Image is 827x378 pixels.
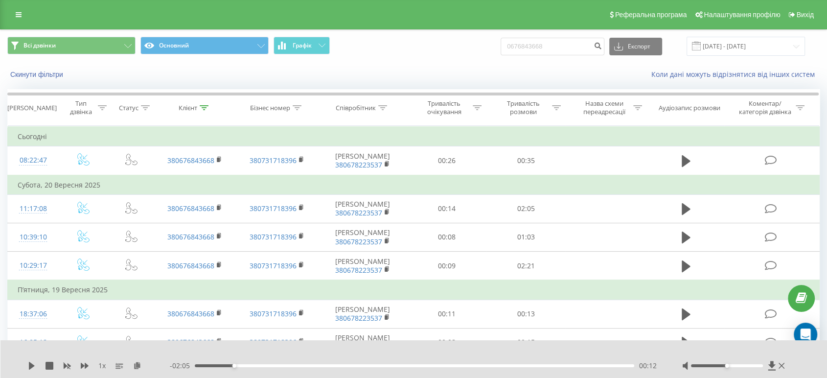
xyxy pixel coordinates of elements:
[407,328,486,356] td: 00:08
[67,99,95,116] div: Тип дзвінка
[8,127,820,146] td: Сьогодні
[167,204,214,213] a: 380676843668
[486,328,566,356] td: 00:15
[179,104,197,112] div: Клієнт
[7,104,57,112] div: [PERSON_NAME]
[797,11,814,19] span: Вихід
[140,37,269,54] button: Основний
[407,252,486,281] td: 00:09
[167,261,214,270] a: 380676843668
[167,232,214,241] a: 380676843668
[335,265,382,275] a: 380678223537
[167,309,214,318] a: 380676843668
[250,204,297,213] a: 380731718396
[486,146,566,175] td: 00:35
[18,199,48,218] div: 11:17:08
[335,313,382,323] a: 380678223537
[18,228,48,247] div: 10:39:10
[318,328,407,356] td: [PERSON_NAME]
[318,194,407,223] td: [PERSON_NAME]
[335,160,382,169] a: 380678223537
[486,194,566,223] td: 02:05
[250,337,297,347] a: 380731718396
[250,156,297,165] a: 380731718396
[486,252,566,281] td: 02:21
[274,37,330,54] button: Графік
[407,300,486,328] td: 00:11
[232,364,236,368] div: Accessibility label
[497,99,550,116] div: Тривалість розмови
[336,104,376,112] div: Співробітник
[486,223,566,251] td: 01:03
[609,38,662,55] button: Експорт
[18,305,48,324] div: 18:37:06
[407,146,486,175] td: 00:26
[98,361,106,371] span: 1 x
[167,156,214,165] a: 380676843668
[318,252,407,281] td: [PERSON_NAME]
[407,223,486,251] td: 00:08
[407,194,486,223] td: 00:14
[18,151,48,170] div: 08:22:47
[659,104,720,112] div: Аудіозапис розмови
[318,223,407,251] td: [PERSON_NAME]
[418,99,470,116] div: Тривалість очікування
[250,104,290,112] div: Бізнес номер
[18,256,48,275] div: 10:29:17
[486,300,566,328] td: 00:13
[615,11,687,19] span: Реферальна програма
[318,146,407,175] td: [PERSON_NAME]
[335,208,382,217] a: 380678223537
[794,323,817,346] div: Open Intercom Messenger
[651,70,820,79] a: Коли дані можуть відрізнятися вiд інших систем
[725,364,729,368] div: Accessibility label
[119,104,138,112] div: Статус
[250,309,297,318] a: 380731718396
[736,99,793,116] div: Коментар/категорія дзвінка
[170,361,195,371] span: - 02:05
[8,280,820,300] td: П’ятниця, 19 Вересня 2025
[250,232,297,241] a: 380731718396
[7,70,68,79] button: Скинути фільтри
[7,37,136,54] button: Всі дзвінки
[318,300,407,328] td: [PERSON_NAME]
[167,337,214,347] a: 380676843668
[639,361,657,371] span: 00:12
[501,38,604,55] input: Пошук за номером
[18,333,48,352] div: 16:05:18
[578,99,631,116] div: Назва схеми переадресації
[8,175,820,195] td: Субота, 20 Вересня 2025
[23,42,56,49] span: Всі дзвінки
[335,237,382,246] a: 380678223537
[704,11,780,19] span: Налаштування профілю
[250,261,297,270] a: 380731718396
[293,42,312,49] span: Графік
